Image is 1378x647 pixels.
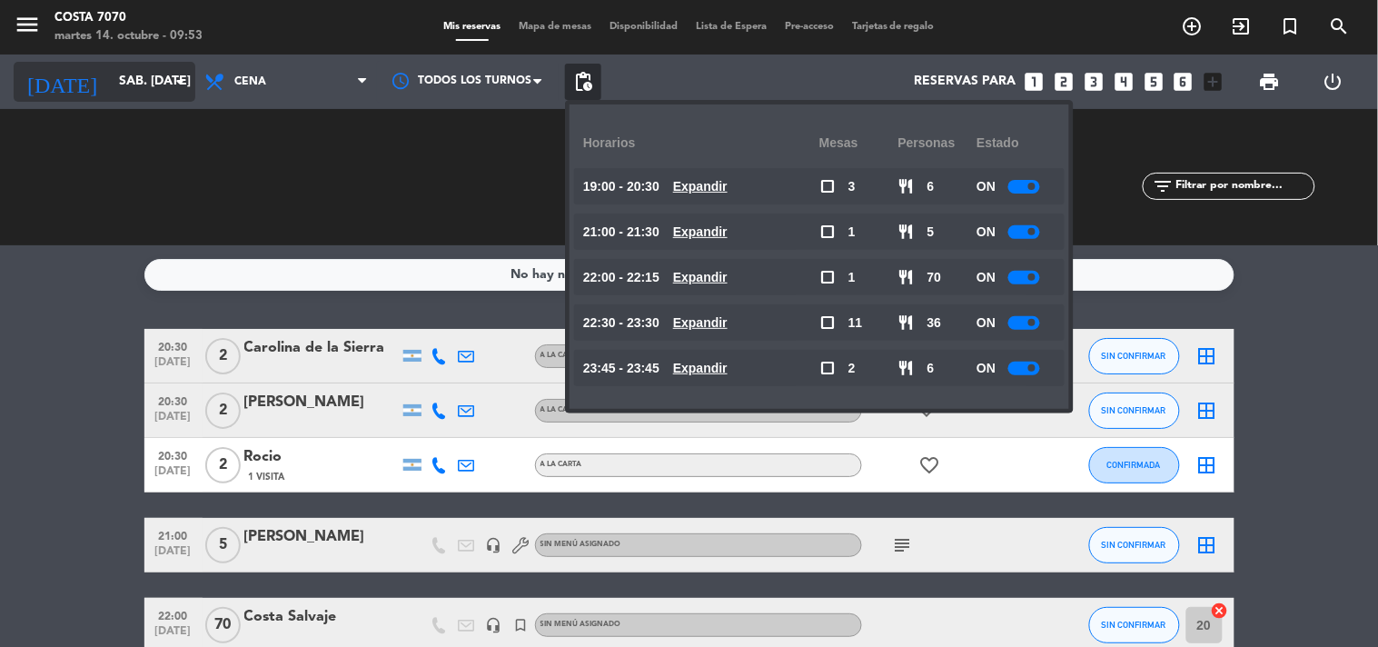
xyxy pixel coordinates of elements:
span: A LA CARTA [540,406,582,413]
span: Tarjetas de regalo [843,22,944,32]
span: 1 Visita [249,470,285,484]
i: headset_mic [486,537,502,553]
span: 23:45 - 23:45 [583,358,659,379]
span: Lista de Espera [687,22,776,32]
span: Sin menú asignado [540,621,621,628]
span: ON [976,313,996,333]
span: check_box_outline_blank [819,178,836,194]
i: subject [892,534,914,556]
span: 6 [927,176,935,197]
span: Mapa de mesas [510,22,600,32]
div: Carolina de la Sierra [244,336,399,360]
span: SIN CONFIRMAR [1102,620,1166,630]
div: Rocio [244,445,399,469]
span: check_box_outline_blank [819,314,836,331]
span: SIN CONFIRMAR [1102,351,1166,361]
span: 19:00 - 20:30 [583,176,659,197]
span: 21:00 [151,524,196,545]
span: restaurant [898,178,915,194]
span: 21:00 - 21:30 [583,222,659,243]
span: 22:30 - 23:30 [583,313,659,333]
div: No hay notas para este servicio. Haz clic para agregar una [511,264,867,285]
span: 1 [848,267,856,288]
span: 6 [927,358,935,379]
span: restaurant [898,224,915,240]
span: 70 [927,267,942,288]
span: 2 [205,447,241,483]
button: SIN CONFIRMAR [1089,527,1180,563]
span: Mis reservas [434,22,510,32]
i: search [1329,15,1351,37]
i: headset_mic [486,617,502,633]
span: 20:30 [151,390,196,411]
span: 11 [848,313,863,333]
i: [DATE] [14,62,110,102]
div: Costa Salvaje [244,605,399,629]
i: turned_in_not [513,617,530,633]
u: Expandir [673,270,728,284]
u: Expandir [673,361,728,375]
i: power_settings_new [1322,71,1343,93]
i: looks_6 [1172,70,1195,94]
span: ON [976,222,996,243]
i: border_all [1196,534,1218,556]
span: Reservas para [914,75,1016,89]
i: looks_3 [1082,70,1105,94]
i: menu [14,11,41,38]
span: 22:00 [151,604,196,625]
i: border_all [1196,454,1218,476]
span: 20:30 [151,335,196,356]
span: [DATE] [151,356,196,377]
u: Expandir [673,315,728,330]
i: looks_5 [1142,70,1165,94]
span: SIN CONFIRMAR [1102,405,1166,415]
span: check_box_outline_blank [819,224,836,240]
span: 22:00 - 22:15 [583,267,659,288]
span: [DATE] [151,465,196,486]
div: Mesas [819,118,898,168]
span: Pre-acceso [776,22,843,32]
span: restaurant [898,314,915,331]
div: personas [898,118,977,168]
span: [DATE] [151,545,196,566]
span: restaurant [898,269,915,285]
span: pending_actions [572,71,594,93]
div: Estado [976,118,1056,168]
u: Expandir [673,224,728,239]
span: 36 [927,313,942,333]
span: Cena [234,75,266,88]
button: SIN CONFIRMAR [1089,338,1180,374]
div: [PERSON_NAME] [244,391,399,414]
div: martes 14. octubre - 09:53 [55,27,203,45]
span: 5 [205,527,241,563]
i: favorite_border [919,454,941,476]
span: 1 [848,222,856,243]
i: arrow_drop_down [169,71,191,93]
i: border_all [1196,345,1218,367]
button: SIN CONFIRMAR [1089,393,1180,429]
i: turned_in_not [1280,15,1302,37]
button: menu [14,11,41,45]
span: 2 [205,393,241,429]
span: ON [976,176,996,197]
i: filter_list [1152,175,1174,197]
input: Filtrar por nombre... [1174,176,1314,196]
div: LOG OUT [1302,55,1364,109]
span: A LA CARTA [540,461,582,468]
span: ON [976,358,996,379]
div: Costa 7070 [55,9,203,27]
span: 20:30 [151,444,196,465]
span: 5 [927,222,935,243]
span: 3 [848,176,856,197]
span: restaurant [898,360,915,376]
span: CONFIRMADA [1107,460,1161,470]
i: looks_two [1052,70,1076,94]
span: 2 [205,338,241,374]
span: check_box_outline_blank [819,269,836,285]
span: print [1259,71,1281,93]
button: SIN CONFIRMAR [1089,607,1180,643]
u: Expandir [673,179,728,194]
i: cancel [1211,602,1229,620]
i: looks_4 [1112,70,1135,94]
div: [PERSON_NAME] [244,525,399,549]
